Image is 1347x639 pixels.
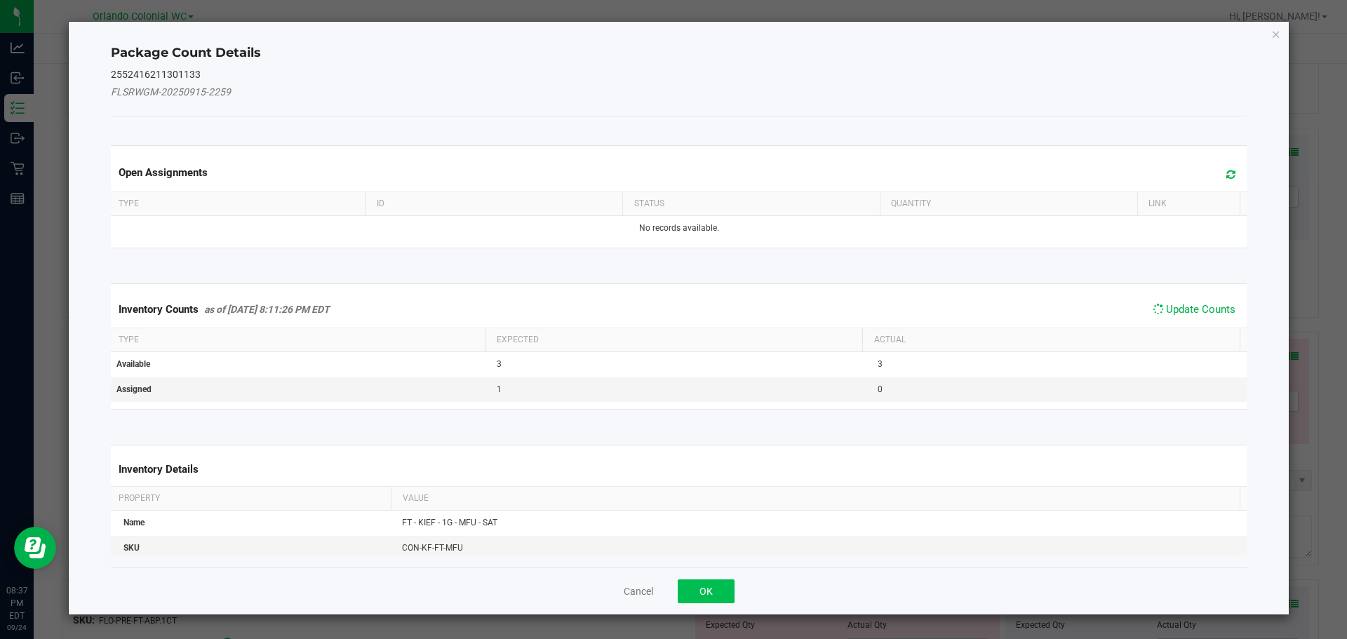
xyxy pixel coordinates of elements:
[119,166,208,179] span: Open Assignments
[123,543,140,553] span: SKU
[874,335,906,344] span: Actual
[116,359,150,369] span: Available
[1148,199,1167,208] span: Link
[878,384,883,394] span: 0
[403,493,429,503] span: Value
[119,493,160,503] span: Property
[1166,303,1235,316] span: Update Counts
[377,199,384,208] span: ID
[119,463,199,476] span: Inventory Details
[119,335,139,344] span: Type
[1271,25,1281,42] button: Close
[402,518,497,527] span: FT - KIEF - 1G - MFU - SAT
[116,384,152,394] span: Assigned
[119,303,199,316] span: Inventory Counts
[204,304,330,315] span: as of [DATE] 8:11:26 PM EDT
[624,584,653,598] button: Cancel
[111,69,1247,80] h5: 2552416211301133
[123,518,145,527] span: Name
[497,384,502,394] span: 1
[497,335,539,344] span: Expected
[108,216,1250,241] td: No records available.
[402,543,463,553] span: CON-KF-FT-MFU
[111,44,1247,62] h4: Package Count Details
[111,87,1247,97] h5: FLSRWGM-20250915-2259
[878,359,883,369] span: 3
[634,199,664,208] span: Status
[14,527,56,569] iframe: Resource center
[497,359,502,369] span: 3
[891,199,931,208] span: Quantity
[119,199,139,208] span: Type
[678,579,735,603] button: OK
